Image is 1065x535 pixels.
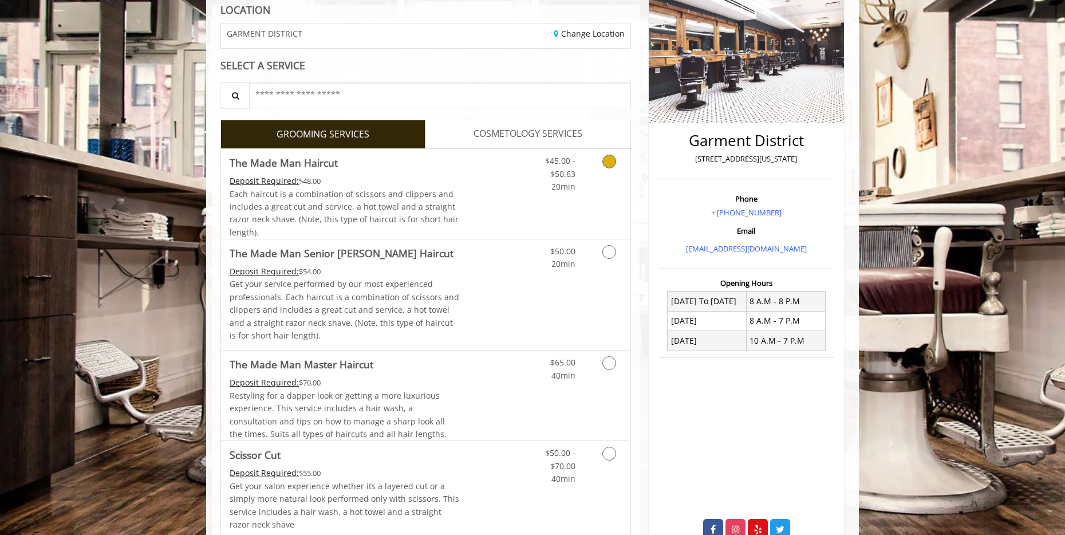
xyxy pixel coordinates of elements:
[474,127,582,141] span: COSMETOLOGY SERVICES
[230,467,299,478] span: This service needs some Advance to be paid before we block your appointment
[230,390,447,439] span: Restyling for a dapper look or getting a more luxurious experience. This service includes a hair ...
[668,311,747,331] td: [DATE]
[230,480,460,532] p: Get your salon experience whether its a layered cut or a simply more natural look performed only ...
[746,311,825,331] td: 8 A.M - 7 P.M
[230,467,460,479] div: $55.00
[227,29,302,38] span: GARMENT DISTRICT
[661,195,831,203] h3: Phone
[551,370,575,381] span: 40min
[545,447,575,471] span: $50.00 - $70.00
[554,28,625,39] a: Change Location
[230,266,299,277] span: This service needs some Advance to be paid before we block your appointment
[545,155,575,179] span: $45.00 - $50.63
[230,188,459,238] span: Each haircut is a combination of scissors and clippers and includes a great cut and service, a ho...
[551,181,575,192] span: 20min
[658,279,834,287] h3: Opening Hours
[550,246,575,257] span: $50.00
[661,153,831,165] p: [STREET_ADDRESS][US_STATE]
[551,258,575,269] span: 20min
[220,3,270,17] b: LOCATION
[668,331,747,351] td: [DATE]
[230,278,460,342] p: Get your service performed by our most experienced professionals. Each haircut is a combination o...
[230,175,460,187] div: $48.00
[230,447,281,463] b: Scissor Cut
[668,292,747,311] td: [DATE] To [DATE]
[686,243,807,254] a: [EMAIL_ADDRESS][DOMAIN_NAME]
[220,60,631,71] div: SELECT A SERVICE
[220,82,250,108] button: Service Search
[711,207,782,218] a: + [PHONE_NUMBER]
[746,292,825,311] td: 8 A.M - 8 P.M
[230,155,338,171] b: The Made Man Haircut
[550,357,575,368] span: $65.00
[230,356,373,372] b: The Made Man Master Haircut
[230,265,460,278] div: $54.00
[230,175,299,186] span: This service needs some Advance to be paid before we block your appointment
[277,127,369,142] span: GROOMING SERVICES
[230,376,460,389] div: $70.00
[551,473,575,484] span: 40min
[230,377,299,388] span: This service needs some Advance to be paid before we block your appointment
[661,132,831,149] h2: Garment District
[746,331,825,351] td: 10 A.M - 7 P.M
[230,245,453,261] b: The Made Man Senior [PERSON_NAME] Haircut
[661,227,831,235] h3: Email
